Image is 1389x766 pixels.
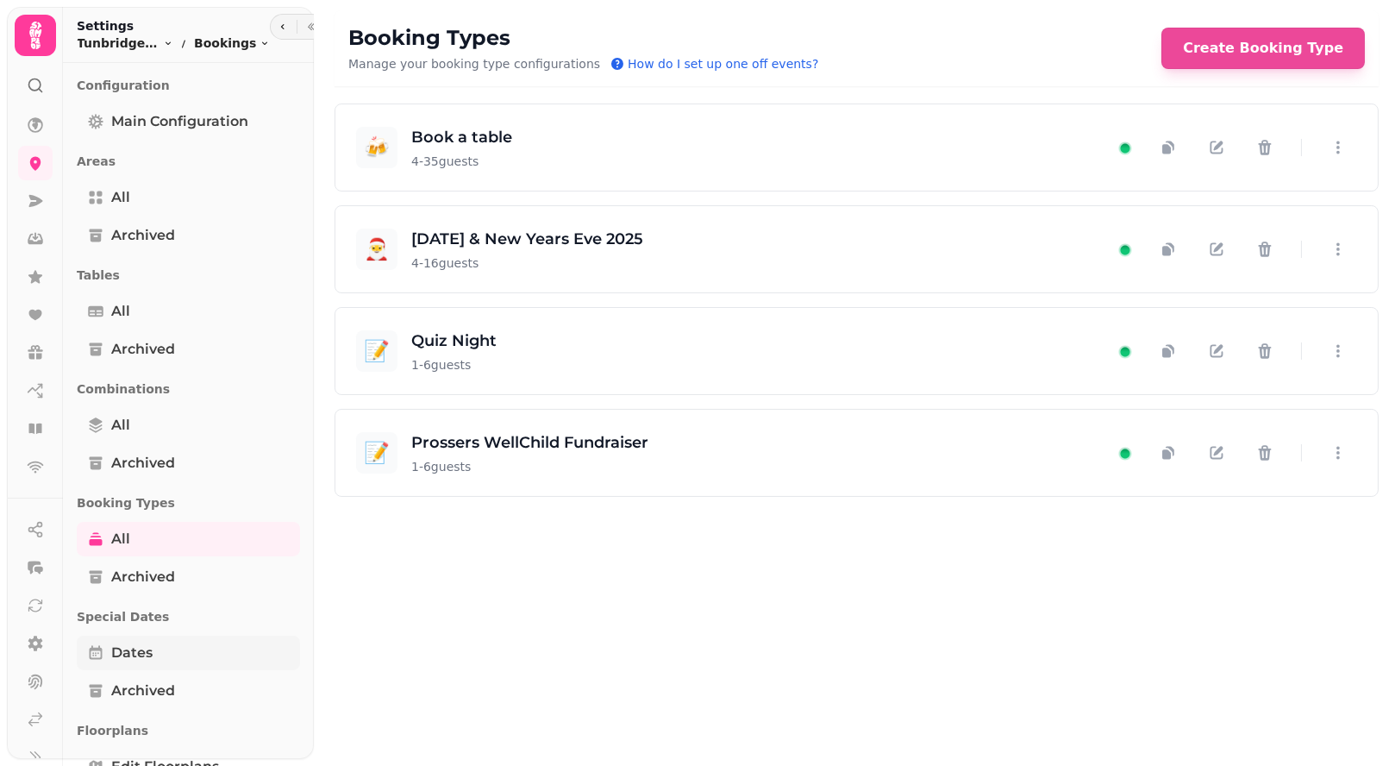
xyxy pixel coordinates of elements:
p: Tables [77,260,300,291]
span: 🎅 [364,235,390,263]
span: 4 - 35 guests [411,153,479,170]
p: Areas [77,146,300,177]
span: All [111,301,130,322]
p: Booking Types [77,487,300,518]
h3: [DATE] & New Years Eve 2025 [411,227,643,251]
span: Archived [111,681,175,701]
span: Archived [111,453,175,474]
h3: Quiz Night [411,329,497,353]
span: All [111,187,130,208]
a: Main Configuration [77,104,300,139]
a: All [77,294,300,329]
span: Archived [111,339,175,360]
p: Manage your booking type configurations [348,55,600,72]
h3: Book a table [411,125,512,149]
span: 📝 [364,439,390,467]
a: Dates [77,636,300,670]
span: All [111,415,130,436]
span: 📝 [364,337,390,365]
a: All [77,522,300,556]
a: Archived [77,674,300,708]
h2: Settings [77,17,270,35]
span: Tunbridge [PERSON_NAME] [77,35,160,52]
span: 4 - 16 guests [411,254,479,272]
span: All [111,529,130,549]
p: Floorplans [77,715,300,746]
p: Configuration [77,70,300,101]
button: Bookings [194,35,270,52]
span: 1 - 6 guests [411,458,471,475]
h1: Booking Types [348,24,818,52]
span: Main Configuration [111,111,248,132]
span: How do I set up one off events? [628,55,818,72]
p: Special Dates [77,601,300,632]
a: All [77,180,300,215]
a: Archived [77,560,300,594]
span: 1 - 6 guests [411,356,471,374]
span: Archived [111,567,175,587]
button: Create Booking Type [1161,28,1365,69]
a: All [77,408,300,443]
a: Archived [77,332,300,367]
p: Combinations [77,374,300,405]
nav: breadcrumb [77,35,270,52]
span: Archived [111,225,175,246]
span: Create Booking Type [1183,41,1343,55]
h3: Prossers WellChild Fundraiser [411,430,648,455]
a: Archived [77,218,300,253]
button: Tunbridge [PERSON_NAME] [77,35,173,52]
span: Dates [111,643,153,663]
span: 🍻 [364,134,390,161]
a: Archived [77,446,300,480]
button: How do I set up one off events? [610,55,818,72]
